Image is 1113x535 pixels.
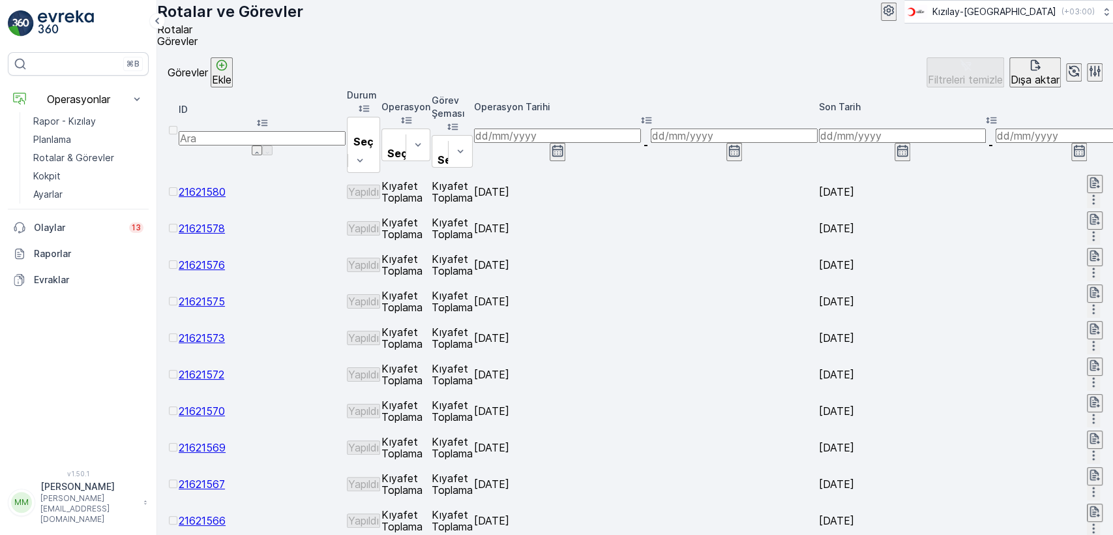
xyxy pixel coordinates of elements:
[1011,74,1060,85] p: Dışa aktar
[179,478,225,491] a: 21621567
[347,258,380,272] button: Yapıldı
[438,154,458,166] p: Seç
[40,480,137,493] p: [PERSON_NAME]
[381,326,430,350] p: Kıyafet Toplama
[348,296,379,307] p: Yapıldı
[353,136,374,147] p: Seç
[432,94,473,120] p: Görev Şeması
[1061,7,1095,17] p: ( +03:00 )
[179,368,224,381] a: 21621572
[28,130,149,149] a: Planlama
[381,509,430,532] p: Kıyafet Toplama
[347,185,380,199] button: Yapıldı
[40,493,137,525] p: [PERSON_NAME][EMAIL_ADDRESS][DOMAIN_NAME]
[34,273,143,286] p: Evraklar
[28,149,149,167] a: Rotalar & Görevler
[28,112,149,130] a: Rapor - Kızılay
[904,5,927,19] img: k%C4%B1z%C4%B1lay.png
[381,436,430,459] p: Kıyafet Toplama
[212,74,231,85] p: Ekle
[179,258,225,271] a: 21621576
[381,253,430,277] p: Kıyafet Toplama
[819,129,986,143] input: dd/mm/yyyy
[927,57,1004,87] button: Filtreleri temizle
[474,357,818,392] td: [DATE]
[33,133,71,146] p: Planlama
[432,399,473,423] p: Kıyafet Toplama
[432,253,473,277] p: Kıyafet Toplama
[157,23,192,36] span: Rotalar
[8,480,149,525] button: MM[PERSON_NAME][PERSON_NAME][EMAIL_ADDRESS][DOMAIN_NAME]
[179,331,225,344] a: 21621573
[988,139,993,151] p: -
[33,188,63,201] p: Ayarlar
[348,515,379,527] p: Yapıldı
[8,267,149,293] a: Evraklar
[932,5,1056,18] p: Kızılay-[GEOGRAPHIC_DATA]
[474,100,818,114] p: Operasyon Tarihi
[179,295,225,308] a: 21621575
[34,247,143,260] p: Raporlar
[432,363,473,386] p: Kıyafet Toplama
[348,259,379,271] p: Yapıldı
[179,514,226,527] a: 21621566
[179,131,346,145] input: Ara
[348,222,379,234] p: Yapıldı
[11,492,32,513] div: MM
[474,466,818,502] td: [DATE]
[347,404,380,418] button: Yapıldı
[474,129,641,143] input: dd/mm/yyyy
[347,331,380,345] button: Yapıldı
[474,320,818,356] td: [DATE]
[644,139,648,151] p: -
[33,115,96,128] p: Rapor - Kızılay
[179,405,225,418] a: 21621570
[347,367,380,382] button: Yapıldı
[126,59,140,69] p: ⌘B
[651,129,818,143] input: dd/mm/yyyy
[381,100,430,114] p: Operasyon
[474,430,818,465] td: [DATE]
[347,477,380,491] button: Yapıldı
[432,436,473,459] p: Kıyafet Toplama
[33,170,61,183] p: Kokpit
[348,332,379,344] p: Yapıldı
[348,405,379,417] p: Yapıldı
[33,151,114,164] p: Rotalar & Görevler
[381,399,430,423] p: Kıyafet Toplama
[474,393,818,429] td: [DATE]
[474,247,818,283] td: [DATE]
[179,185,226,198] a: 21621580
[347,89,380,102] p: Durum
[168,67,208,78] p: Görevler
[28,185,149,204] a: Ayarlar
[179,103,346,116] p: ID
[157,1,303,22] p: Rotalar ve Görevler
[381,363,430,386] p: Kıyafet Toplama
[381,180,430,204] p: Kıyafet Toplama
[348,186,379,198] p: Yapıldı
[432,326,473,350] p: Kıyafet Toplama
[34,93,123,105] p: Operasyonlar
[347,513,380,528] button: Yapıldı
[474,284,818,319] td: [DATE]
[381,217,430,240] p: Kıyafet Toplama
[38,10,94,37] img: logo_light-DOdMpM7g.png
[432,509,473,532] p: Kıyafet Toplama
[179,222,225,235] a: 21621578
[8,215,149,241] a: Olaylar13
[8,10,34,37] img: logo
[348,478,379,490] p: Yapıldı
[179,441,226,454] a: 21621569
[211,57,233,87] button: Ekle
[132,222,141,233] p: 13
[34,221,121,234] p: Olaylar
